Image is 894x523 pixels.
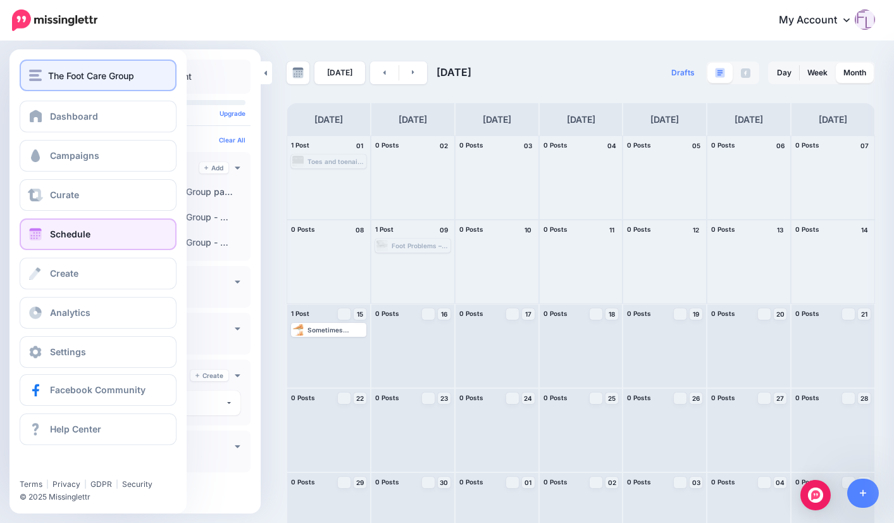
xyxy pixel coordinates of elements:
h4: 10 [522,224,535,236]
h4: [DATE] [819,112,847,127]
a: 21 [858,308,871,320]
span: 0 Posts [291,225,315,233]
a: 03 [690,477,702,488]
span: Create [50,268,78,279]
span: 04 [776,479,785,486]
h4: 01 [354,140,366,151]
span: 03 [692,479,700,486]
span: 22 [356,395,364,401]
span: 0 Posts [795,141,819,149]
a: 04 [774,477,786,488]
a: 16 [438,308,450,320]
span: 19 [693,311,699,317]
a: 25 [605,393,618,404]
a: 20 [774,308,786,320]
span: 17 [525,311,531,317]
a: Clear All [219,136,245,144]
a: Upgrade [220,110,245,117]
span: 0 Posts [291,478,315,486]
span: 0 Posts [543,310,568,317]
h4: 03 [522,140,535,151]
a: 26 [690,393,702,404]
h4: [DATE] [399,112,427,127]
h4: 07 [858,140,871,151]
span: 15 [357,311,363,317]
a: Curate [20,179,177,211]
h4: [DATE] [735,112,763,127]
img: calendar-grey-darker.png [292,67,304,79]
div: Open Intercom Messenger [800,480,831,510]
a: Campaigns [20,140,177,172]
span: 0 Posts [795,310,819,317]
span: 25 [608,395,616,401]
span: 0 Posts [375,141,399,149]
a: 18 [605,308,618,320]
span: | [46,479,49,489]
a: Terms [20,479,42,489]
a: 24 [522,393,535,404]
a: Facebook Community [20,374,177,406]
a: [DATE] [314,61,365,84]
a: Drafts [664,61,702,84]
a: 23 [438,393,450,404]
h4: 14 [858,224,871,236]
span: 1 Post [291,141,309,149]
div: Toes and toenails also need a bit more care in the summer – because they are on show so much more... [307,158,365,165]
span: 0 Posts [375,310,399,317]
span: 30 [440,479,448,486]
span: 1 Post [375,225,394,233]
span: 0 Posts [627,225,651,233]
a: Privacy [53,479,80,489]
span: | [84,479,87,489]
li: © 2025 Missinglettr [20,491,184,503]
a: 01 [522,477,535,488]
span: 27 [776,395,784,401]
h4: 11 [605,224,618,236]
div: Sometimes [MEDICAL_DATA] can also be a symptom of another problem or an underlying condition. Rea... [307,326,365,334]
span: Facebook Community [50,384,146,395]
img: Missinglettr [12,9,97,31]
span: | [116,479,118,489]
h4: [DATE] [483,112,511,127]
span: 20 [776,311,785,317]
span: 0 Posts [459,141,483,149]
span: 0 Posts [627,310,651,317]
a: 29 [354,477,366,488]
a: 30 [438,477,450,488]
span: 0 Posts [291,394,315,401]
span: 0 Posts [627,141,651,149]
span: 0 Posts [711,141,735,149]
a: 22 [354,393,366,404]
span: Settings [50,346,86,357]
h4: 02 [438,140,450,151]
span: Drafts [671,69,695,77]
a: Settings [20,336,177,368]
span: 0 Posts [711,225,735,233]
h4: 13 [774,224,786,236]
span: 0 Posts [459,478,483,486]
a: 27 [774,393,786,404]
span: 0 Posts [459,394,483,401]
iframe: Twitter Follow Button [20,461,116,474]
h4: 12 [690,224,702,236]
span: 0 Posts [627,478,651,486]
h4: 09 [438,224,450,236]
span: Help Center [50,424,101,434]
span: 02 [608,479,616,486]
a: 19 [690,308,702,320]
a: Create [190,370,228,381]
span: 0 Posts [375,478,399,486]
h4: 06 [774,140,786,151]
span: 0 Posts [543,225,568,233]
span: 0 Posts [375,394,399,401]
a: Security [122,479,152,489]
a: GDPR [90,479,112,489]
span: Curate [50,189,79,200]
span: Schedule [50,229,90,239]
a: My Account [766,5,875,36]
span: 28 [860,395,868,401]
span: 0 Posts [795,478,819,486]
img: paragraph-boxed.png [715,68,725,78]
span: 01 [525,479,531,486]
div: Foot Problems – An Early Warning System: [URL] #TheFootCareGroup #FootProblems #HealthProblems [392,242,449,249]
